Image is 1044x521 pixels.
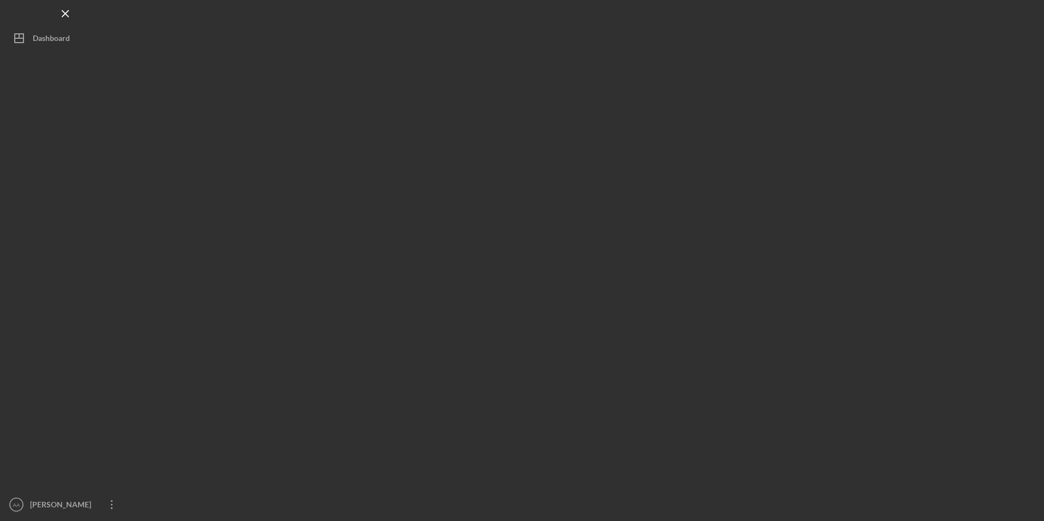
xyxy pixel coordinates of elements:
[13,502,20,508] text: AA
[33,27,70,52] div: Dashboard
[27,494,98,518] div: [PERSON_NAME]
[5,27,126,49] button: Dashboard
[5,494,126,516] button: AA[PERSON_NAME]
